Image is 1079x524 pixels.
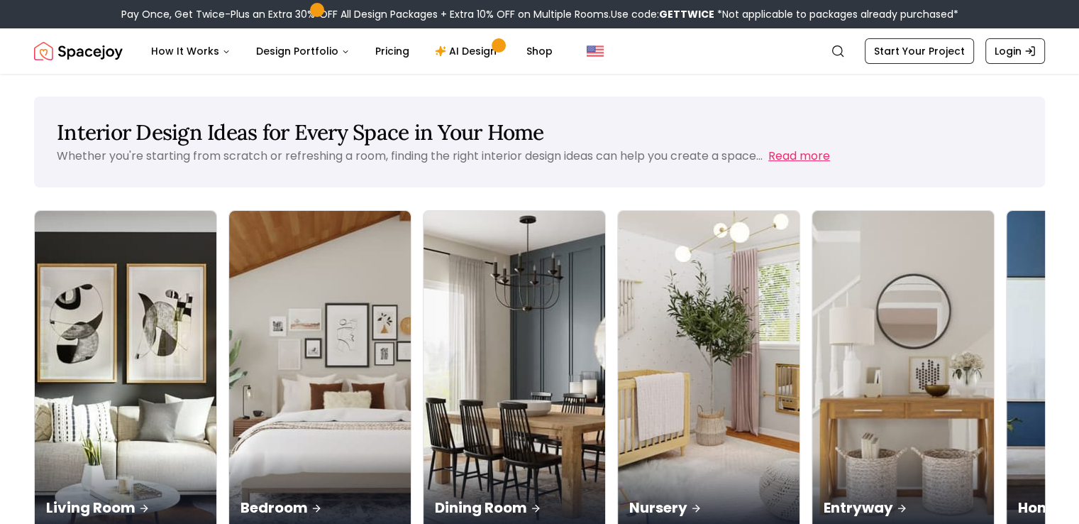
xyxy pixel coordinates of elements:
[364,37,421,65] a: Pricing
[824,498,983,518] p: Entryway
[34,37,123,65] img: Spacejoy Logo
[629,498,788,518] p: Nursery
[121,7,958,21] div: Pay Once, Get Twice-Plus an Extra 30% OFF All Design Packages + Extra 10% OFF on Multiple Rooms.
[435,498,594,518] p: Dining Room
[34,37,123,65] a: Spacejoy
[587,43,604,60] img: United States
[714,7,958,21] span: *Not applicable to packages already purchased*
[985,38,1045,64] a: Login
[46,498,205,518] p: Living Room
[34,28,1045,74] nav: Global
[140,37,242,65] button: How It Works
[515,37,564,65] a: Shop
[768,148,830,165] button: Read more
[659,7,714,21] b: GETTWICE
[140,37,564,65] nav: Main
[245,37,361,65] button: Design Portfolio
[424,37,512,65] a: AI Design
[57,148,763,164] p: Whether you're starting from scratch or refreshing a room, finding the right interior design idea...
[57,119,1022,145] h1: Interior Design Ideas for Every Space in Your Home
[865,38,974,64] a: Start Your Project
[611,7,714,21] span: Use code:
[240,498,399,518] p: Bedroom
